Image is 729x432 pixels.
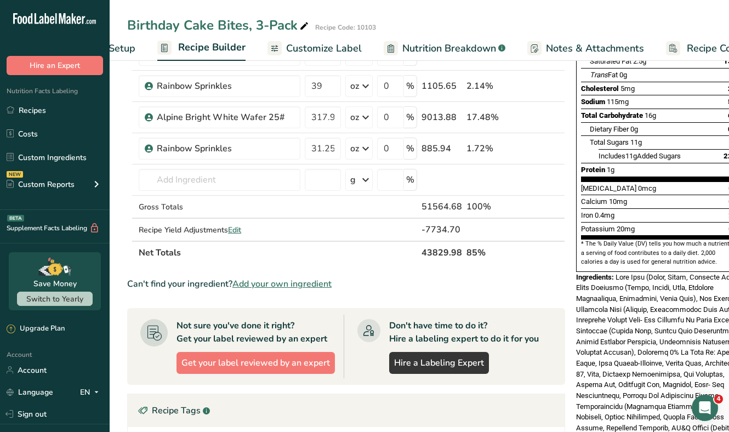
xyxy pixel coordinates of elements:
[389,352,489,374] a: Hire a Labeling Expert
[466,111,513,124] div: 17.48%
[581,166,605,174] span: Protein
[633,57,646,65] span: 2.5g
[127,15,311,35] div: Birthday Cake Bites, 3-Pack
[139,224,300,236] div: Recipe Yield Adjustments
[466,79,513,93] div: 2.14%
[581,111,643,120] span: Total Carbohydrate
[630,138,642,146] span: 11g
[590,71,618,79] span: Fat
[178,40,246,55] span: Recipe Builder
[590,125,629,133] span: Dietary Fiber
[17,292,93,306] button: Switch to Yearly
[127,277,565,291] div: Can't find your ingredient?
[619,71,627,79] span: 0g
[136,241,419,264] th: Net Totals
[581,197,607,206] span: Calcium
[419,241,464,264] th: 43829.98
[128,394,565,427] div: Recipe Tags
[157,35,246,61] a: Recipe Builder
[350,142,359,155] div: oz
[595,211,614,219] span: 0.4mg
[389,319,539,345] div: Don't have time to do it? Hire a labeling expert to do it for you
[692,395,718,421] iframe: Intercom live chat
[350,173,356,186] div: g
[181,356,330,370] span: Get your label reviewed by an expert
[581,98,605,106] span: Sodium
[176,352,335,374] button: Get your label reviewed by an expert
[422,111,462,124] div: 9013.88
[422,223,462,236] div: -7734.70
[590,138,629,146] span: Total Sugars
[157,142,294,155] div: Rainbow Sprinkles
[422,79,462,93] div: 1105.65
[139,201,300,213] div: Gross Totals
[80,385,103,399] div: EN
[464,241,515,264] th: 85%
[26,294,83,304] span: Switch to Yearly
[33,278,77,289] div: Save Money
[581,211,593,219] span: Iron
[267,36,362,61] a: Customize Label
[157,111,294,124] div: Alpine Bright White Wafer 25#
[7,171,23,178] div: NEW
[576,273,614,281] span: Ingredients:
[422,142,462,155] div: 885.94
[232,277,332,291] span: Add your own ingredient
[607,98,629,106] span: 115mg
[7,179,75,190] div: Custom Reports
[625,152,637,160] span: 11g
[590,57,631,65] span: Saturated Fat
[620,84,635,93] span: 5mg
[157,79,294,93] div: Rainbow Sprinkles
[139,169,300,191] input: Add Ingredient
[384,36,505,61] a: Nutrition Breakdown
[546,41,644,56] span: Notes & Attachments
[7,383,53,402] a: Language
[638,184,656,192] span: 0mcg
[630,125,638,133] span: 0g
[7,323,65,334] div: Upgrade Plan
[466,142,513,155] div: 1.72%
[617,225,635,233] span: 20mg
[228,225,241,235] span: Edit
[402,41,496,56] span: Nutrition Breakdown
[599,152,681,160] span: Includes Added Sugars
[315,22,376,32] div: Recipe Code: 10103
[7,215,24,221] div: BETA
[176,319,327,345] div: Not sure you've done it right? Get your label reviewed by an expert
[286,41,362,56] span: Customize Label
[609,197,627,206] span: 10mg
[350,111,359,124] div: oz
[581,225,615,233] span: Potassium
[590,71,608,79] i: Trans
[7,56,103,75] button: Hire an Expert
[714,395,723,403] span: 4
[581,184,636,192] span: [MEDICAL_DATA]
[607,166,614,174] span: 1g
[581,84,619,93] span: Cholesterol
[645,111,656,120] span: 16g
[350,79,359,93] div: oz
[527,36,644,61] a: Notes & Attachments
[466,200,513,213] div: 100%
[422,200,462,213] div: 51564.68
